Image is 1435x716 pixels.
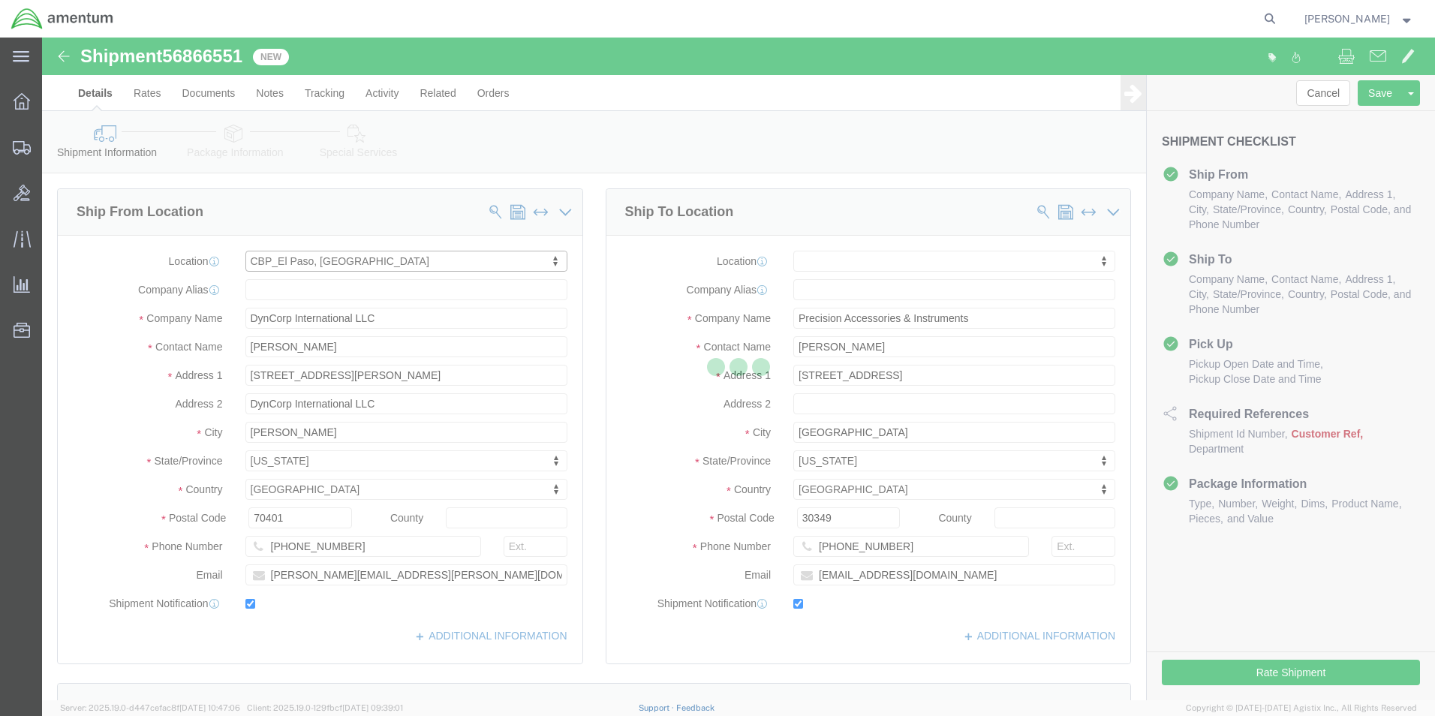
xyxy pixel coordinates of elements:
span: Daniel King [1304,11,1390,27]
span: Copyright © [DATE]-[DATE] Agistix Inc., All Rights Reserved [1186,702,1417,714]
a: Support [639,703,676,712]
span: [DATE] 09:39:01 [342,703,403,712]
button: [PERSON_NAME] [1304,10,1415,28]
img: logo [11,8,114,30]
span: [DATE] 10:47:06 [179,703,240,712]
span: Server: 2025.19.0-d447cefac8f [60,703,240,712]
span: Client: 2025.19.0-129fbcf [247,703,403,712]
a: Feedback [676,703,714,712]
